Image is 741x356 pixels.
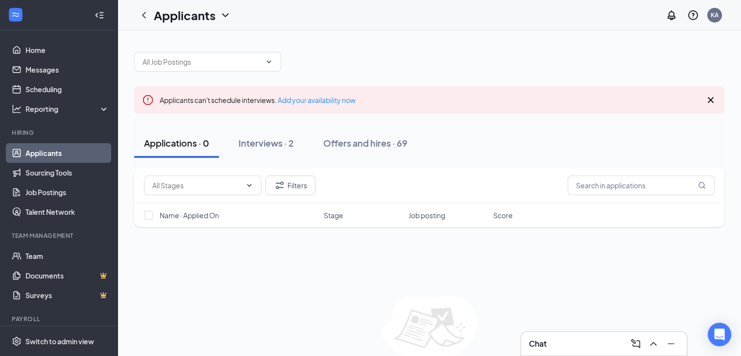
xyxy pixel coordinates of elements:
[219,9,231,21] svg: ChevronDown
[274,179,286,191] svg: Filter
[12,315,107,323] div: Payroll
[25,285,109,305] a: SurveysCrown
[265,58,273,66] svg: ChevronDown
[144,137,209,149] div: Applications · 0
[705,94,717,106] svg: Cross
[95,10,104,20] svg: Collapse
[25,143,109,163] a: Applicants
[12,336,22,346] svg: Settings
[25,40,109,60] a: Home
[647,338,659,350] svg: ChevronUp
[630,338,642,350] svg: ComposeMessage
[138,9,150,21] svg: ChevronLeft
[239,137,294,149] div: Interviews · 2
[645,336,661,352] button: ChevronUp
[278,96,356,104] a: Add your availability now
[493,210,513,220] span: Score
[12,231,107,240] div: Team Management
[25,266,109,285] a: DocumentsCrown
[25,246,109,266] a: Team
[143,56,261,67] input: All Job Postings
[12,104,22,114] svg: Analysis
[711,11,718,19] div: KA
[323,137,407,149] div: Offers and hires · 69
[708,323,731,346] div: Open Intercom Messenger
[25,182,109,202] a: Job Postings
[25,104,110,114] div: Reporting
[25,202,109,222] a: Talent Network
[665,338,677,350] svg: Minimize
[529,338,547,349] h3: Chat
[698,181,706,189] svg: MagnifyingGlass
[265,176,315,195] button: Filter Filters
[25,163,109,182] a: Sourcing Tools
[142,94,154,106] svg: Error
[666,9,677,21] svg: Notifications
[25,79,109,99] a: Scheduling
[152,180,241,191] input: All Stages
[245,181,253,189] svg: ChevronDown
[25,60,109,79] a: Messages
[408,210,445,220] span: Job posting
[160,210,219,220] span: Name · Applied On
[663,336,679,352] button: Minimize
[11,10,21,20] svg: WorkstreamLogo
[154,7,215,24] h1: Applicants
[25,336,94,346] div: Switch to admin view
[568,176,715,195] input: Search in applications
[687,9,699,21] svg: QuestionInfo
[324,210,343,220] span: Stage
[628,336,644,352] button: ComposeMessage
[12,128,107,137] div: Hiring
[160,96,356,104] span: Applicants can't schedule interviews.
